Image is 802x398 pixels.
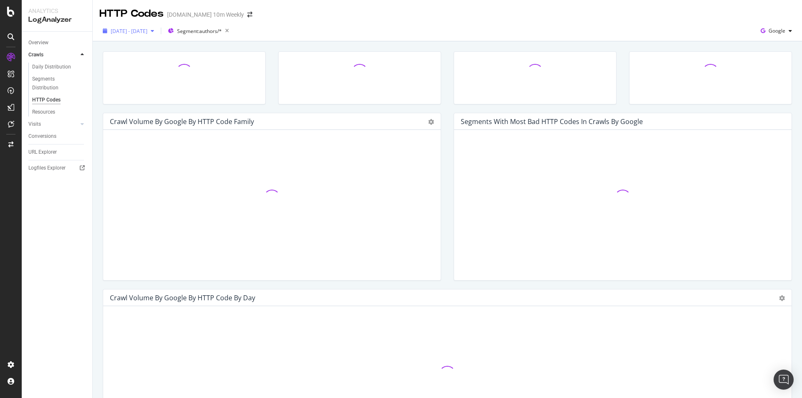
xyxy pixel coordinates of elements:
a: Overview [28,38,86,47]
a: Resources [32,108,86,117]
div: Segments Distribution [32,75,79,92]
button: [DATE] - [DATE] [99,24,157,38]
div: Crawl Volume by google by HTTP Code by Day [110,294,255,302]
div: Crawls [28,51,43,59]
a: Segments Distribution [32,75,86,92]
span: Google [769,27,785,34]
button: Google [757,24,795,38]
div: arrow-right-arrow-left [247,12,252,18]
div: [DOMAIN_NAME] 10m Weekly [167,10,244,19]
a: Crawls [28,51,78,59]
div: HTTP Codes [99,7,164,21]
button: Segment:authors/* [165,24,232,38]
a: Daily Distribution [32,63,86,71]
div: Daily Distribution [32,63,71,71]
a: HTTP Codes [32,96,86,104]
div: HTTP Codes [32,96,61,104]
div: Overview [28,38,48,47]
div: Logfiles Explorer [28,164,66,172]
div: Open Intercom Messenger [774,370,794,390]
div: LogAnalyzer [28,15,86,25]
span: Segment: authors/* [177,28,222,35]
a: Logfiles Explorer [28,164,86,172]
a: URL Explorer [28,148,86,157]
a: Conversions [28,132,86,141]
div: Analytics [28,7,86,15]
div: Crawl Volume by google by HTTP Code Family [110,117,254,126]
div: Conversions [28,132,56,141]
div: URL Explorer [28,148,57,157]
div: Visits [28,120,41,129]
a: Visits [28,120,78,129]
div: Segments with most bad HTTP codes in Crawls by google [461,117,643,126]
div: Resources [32,108,55,117]
div: gear [428,119,434,125]
span: [DATE] - [DATE] [111,28,147,35]
div: gear [779,295,785,301]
